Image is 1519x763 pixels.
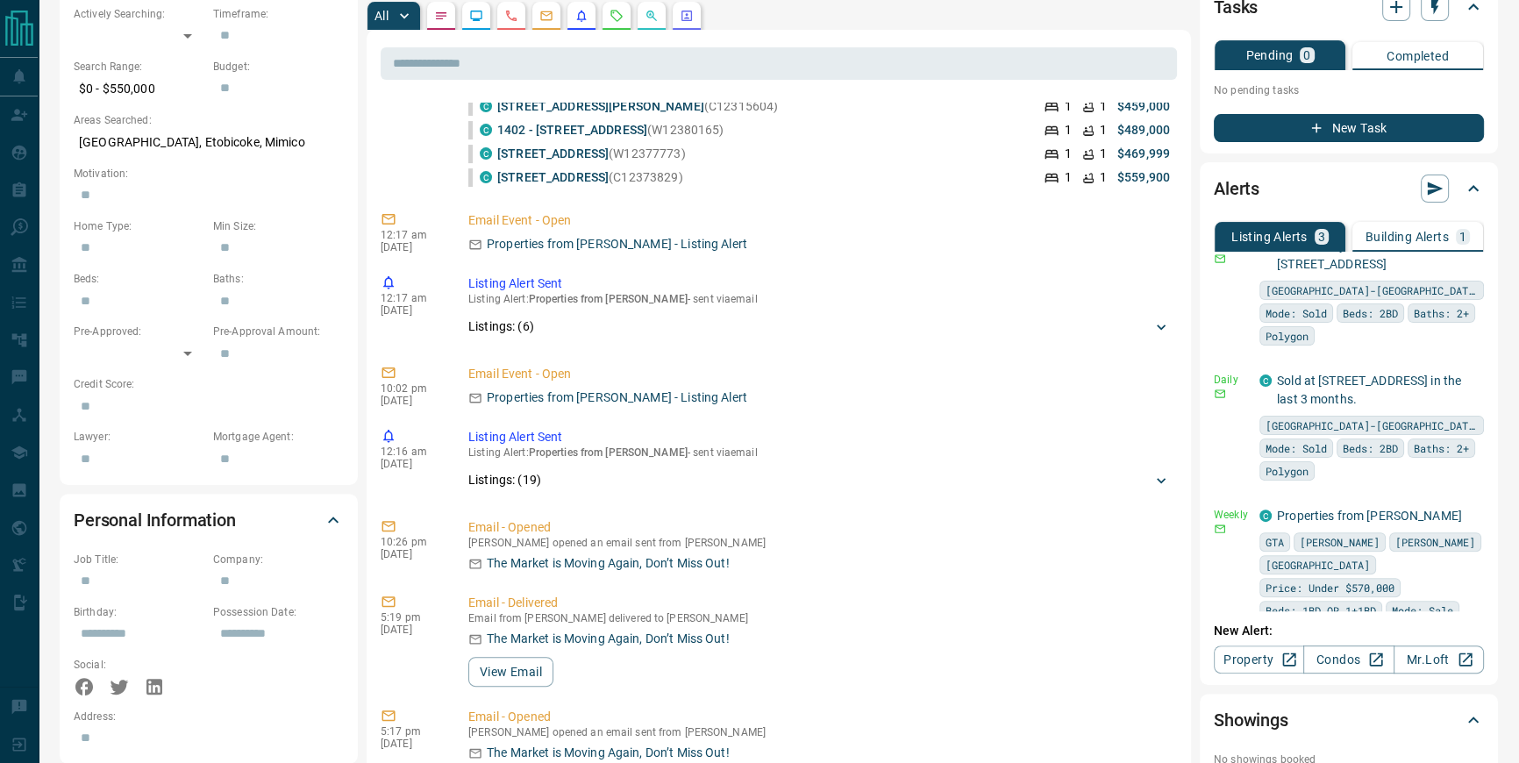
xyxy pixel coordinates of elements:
[1259,374,1272,387] div: condos.ca
[497,146,609,160] a: [STREET_ADDRESS]
[213,218,344,234] p: Min Size:
[1277,374,1461,406] a: Sold at [STREET_ADDRESS] in the last 3 months.
[74,499,344,541] div: Personal Information
[1214,253,1226,265] svg: Email
[74,59,204,75] p: Search Range:
[381,229,442,241] p: 12:17 am
[74,709,344,724] p: Address:
[74,324,204,339] p: Pre-Approved:
[1117,145,1170,163] p: $469,999
[1065,97,1072,116] p: 1
[1266,533,1284,551] span: GTA
[1266,304,1327,322] span: Mode: Sold
[529,446,688,459] span: Properties from [PERSON_NAME]
[1214,622,1484,640] p: New Alert:
[1318,231,1325,243] p: 3
[374,10,389,22] p: All
[1065,168,1072,187] p: 1
[1214,175,1259,203] h2: Alerts
[610,9,624,23] svg: Requests
[1214,507,1249,523] p: Weekly
[1117,168,1170,187] p: $559,900
[1214,372,1249,388] p: Daily
[468,612,1170,624] p: Email from [PERSON_NAME] delivered to [PERSON_NAME]
[1414,439,1469,457] span: Baths: 2+
[680,9,694,23] svg: Agent Actions
[468,211,1170,230] p: Email Event - Open
[1303,645,1394,674] a: Condos
[1100,121,1107,139] p: 1
[1214,388,1226,400] svg: Email
[1214,706,1288,734] h2: Showings
[487,235,747,253] p: Properties from [PERSON_NAME] - Listing Alert
[487,630,730,648] p: The Market is Moving Again, Don’t Miss Out!
[74,218,204,234] p: Home Type:
[480,147,492,160] div: condos.ca
[504,9,518,23] svg: Calls
[381,395,442,407] p: [DATE]
[381,548,442,560] p: [DATE]
[468,275,1170,293] p: Listing Alert Sent
[480,124,492,136] div: condos.ca
[74,657,204,673] p: Social:
[645,9,659,23] svg: Opportunities
[1100,168,1107,187] p: 1
[1065,121,1072,139] p: 1
[381,304,442,317] p: [DATE]
[1277,509,1462,523] a: Properties from [PERSON_NAME]
[497,145,686,163] p: (W12377773)
[497,123,647,137] a: 1402 - [STREET_ADDRESS]
[1266,282,1478,299] span: [GEOGRAPHIC_DATA]-[GEOGRAPHIC_DATA]
[1343,304,1398,322] span: Beds: 2BD
[1392,602,1453,619] span: Mode: Sale
[213,271,344,287] p: Baths:
[1259,510,1272,522] div: condos.ca
[74,128,344,157] p: [GEOGRAPHIC_DATA], Etobicoke, Mimico
[1266,439,1327,457] span: Mode: Sold
[1343,439,1398,457] span: Beds: 2BD
[468,464,1170,496] div: Listings: (19)
[487,389,747,407] p: Properties from [PERSON_NAME] - Listing Alert
[1214,699,1484,741] div: Showings
[74,429,204,445] p: Lawyer:
[381,738,442,750] p: [DATE]
[74,552,204,567] p: Job Title:
[1266,556,1370,574] span: [GEOGRAPHIC_DATA]
[1117,97,1170,116] p: $459,000
[74,604,204,620] p: Birthday:
[1300,533,1380,551] span: [PERSON_NAME]
[381,536,442,548] p: 10:26 pm
[468,594,1170,612] p: Email - Delivered
[468,518,1170,537] p: Email - Opened
[1266,462,1309,480] span: Polygon
[497,99,704,113] a: [STREET_ADDRESS][PERSON_NAME]
[1245,49,1293,61] p: Pending
[1117,121,1170,139] p: $489,000
[434,9,448,23] svg: Notes
[381,611,442,624] p: 5:19 pm
[213,324,344,339] p: Pre-Approval Amount:
[1303,49,1310,61] p: 0
[468,428,1170,446] p: Listing Alert Sent
[468,317,534,336] p: Listings: ( 6 )
[1266,602,1376,619] span: Beds: 1BD OR 1+1BD
[1065,145,1072,163] p: 1
[1266,327,1309,345] span: Polygon
[468,310,1170,343] div: Listings: (6)
[1214,77,1484,103] p: No pending tasks
[497,97,778,116] p: (C12315604)
[74,75,204,103] p: $0 - $550,000
[497,121,724,139] p: (W12380165)
[480,100,492,112] div: condos.ca
[213,6,344,22] p: Timeframe:
[1394,645,1484,674] a: Mr.Loft
[1100,145,1107,163] p: 1
[487,744,730,762] p: The Market is Moving Again, Don’t Miss Out!
[1366,231,1449,243] p: Building Alerts
[74,506,236,534] h2: Personal Information
[381,292,442,304] p: 12:17 am
[1100,97,1107,116] p: 1
[381,624,442,636] p: [DATE]
[574,9,588,23] svg: Listing Alerts
[469,9,483,23] svg: Lead Browsing Activity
